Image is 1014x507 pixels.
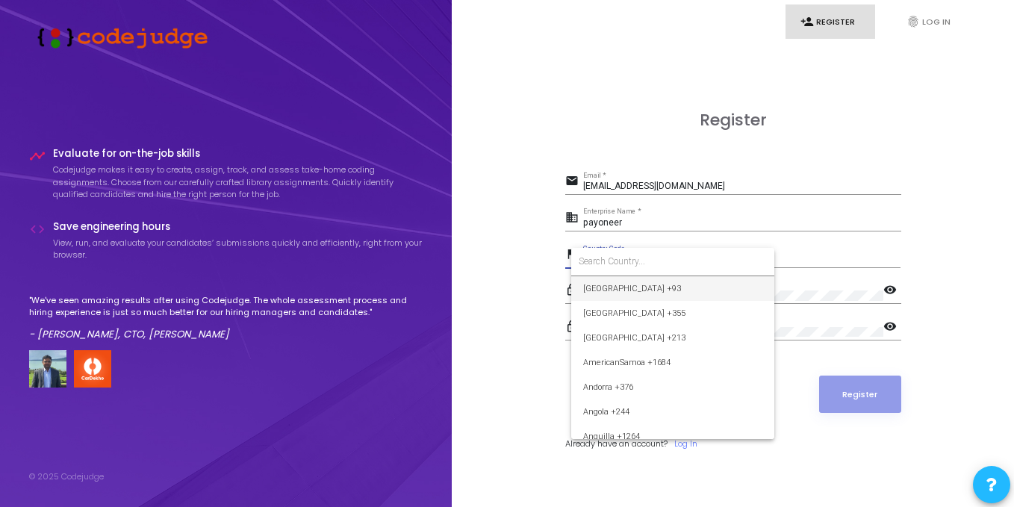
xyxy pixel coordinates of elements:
[583,375,762,399] span: Andorra +376
[583,276,762,301] span: [GEOGRAPHIC_DATA] +93
[579,255,767,268] input: Search Country...
[583,350,762,375] span: AmericanSamoa +1684
[583,424,762,449] span: Anguilla +1264
[583,301,762,326] span: [GEOGRAPHIC_DATA] +355
[583,326,762,350] span: [GEOGRAPHIC_DATA] +213
[583,399,762,424] span: Angola +244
